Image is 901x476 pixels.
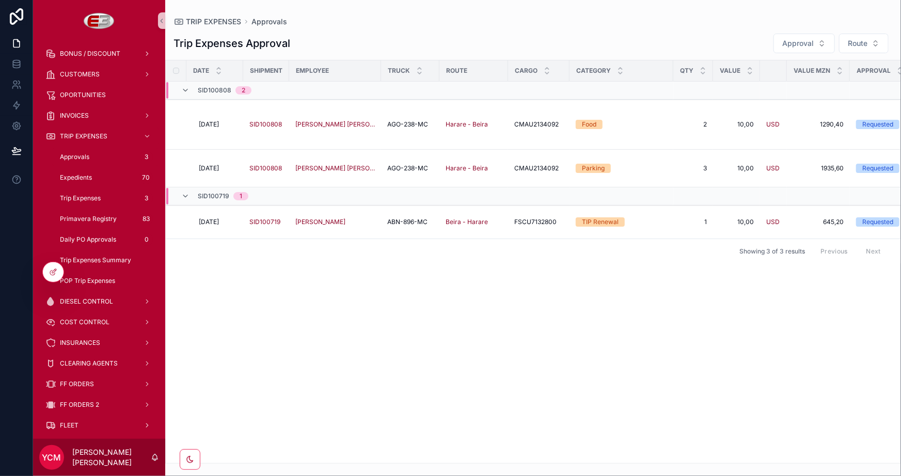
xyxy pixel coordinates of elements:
button: Select Button [839,34,889,53]
a: [DATE] [199,218,237,226]
a: [PERSON_NAME] [PERSON_NAME] [295,164,375,172]
a: FSCU7132800 [514,218,563,226]
span: Harare - Beira [446,120,488,129]
span: TRIP EXPENSES [186,17,241,27]
a: Primavera Registry83 [52,210,159,228]
span: Approval [857,67,891,75]
a: Beira - Harare [446,218,488,226]
a: SID100808 [249,164,283,172]
a: Beira - Harare [446,218,502,226]
a: USD [766,164,781,172]
a: Food [576,120,667,129]
a: CUSTOMERS [39,65,159,84]
span: Expedients [60,173,92,182]
a: TRIP EXPENSES [173,17,241,27]
div: 0 [140,233,153,246]
a: 1 [679,218,707,226]
a: AGO-238-MC [387,120,433,129]
span: Shipment [250,67,282,75]
a: USD [766,218,780,226]
a: [PERSON_NAME] [PERSON_NAME] [295,120,375,129]
span: Harare - Beira [446,164,488,172]
a: 10,00 [719,218,754,226]
div: 3 [140,192,153,204]
span: INVOICES [60,112,89,120]
span: CLEARING AGENTS [60,359,118,368]
a: AGO-238-MC [387,164,433,172]
div: Parking [582,164,605,173]
a: 1290,40 [793,120,844,129]
a: 2 [679,120,707,129]
div: 2 [242,86,245,94]
a: 10,00 [719,120,754,129]
a: FLEET [39,416,159,435]
a: INVOICES [39,106,159,125]
a: ABN-896-MC [387,218,433,226]
span: SID100808 [198,86,231,94]
a: Approvals3 [52,148,159,166]
a: USD [766,120,780,129]
span: FF ORDERS [60,380,94,388]
span: Cargo [515,67,538,75]
span: BONUS / DISCOUNT [60,50,120,58]
div: Requested [862,120,893,129]
a: USD [766,120,781,129]
span: SID100808 [249,120,282,129]
a: [DATE] [199,164,237,172]
a: Trip Expenses Summary [52,251,159,269]
a: Daily PO Approvals0 [52,230,159,249]
span: Trip Expenses Summary [60,256,131,264]
span: Route [446,67,467,75]
span: FLEET [60,421,78,430]
div: Requested [862,217,893,227]
span: 1935,60 [793,164,844,172]
a: Harare - Beira [446,120,502,129]
a: 10,00 [719,164,754,172]
a: FF ORDERS 2 [39,395,159,414]
a: [PERSON_NAME] [295,218,375,226]
button: Select Button [773,34,835,53]
span: Primavera Registry [60,215,117,223]
a: USD [766,164,780,172]
a: Trip Expenses3 [52,189,159,208]
a: SID100808 [249,120,283,129]
a: FF ORDERS [39,375,159,393]
div: TIP Renewal [582,217,619,227]
a: SID100808 [249,164,282,172]
span: Truck [388,67,410,75]
a: TRIP EXPENSES [39,127,159,146]
a: [PERSON_NAME] [295,218,345,226]
img: App logo [84,12,115,29]
span: [DATE] [199,218,219,226]
span: Approval [782,38,814,49]
a: USD [766,218,781,226]
div: 70 [139,171,153,184]
span: CUSTOMERS [60,70,100,78]
a: TIP Renewal [576,217,667,227]
a: SID100719 [249,218,280,226]
a: CLEARING AGENTS [39,354,159,373]
a: Expedients70 [52,168,159,187]
span: AGO-238-MC [387,120,428,129]
a: 645,20 [793,218,844,226]
a: Parking [576,164,667,173]
span: FF ORDERS 2 [60,401,99,409]
a: Harare - Beira [446,164,502,172]
span: Trip Expenses [60,194,101,202]
a: CMAU2134092 [514,164,563,172]
a: Approvals [251,17,287,27]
